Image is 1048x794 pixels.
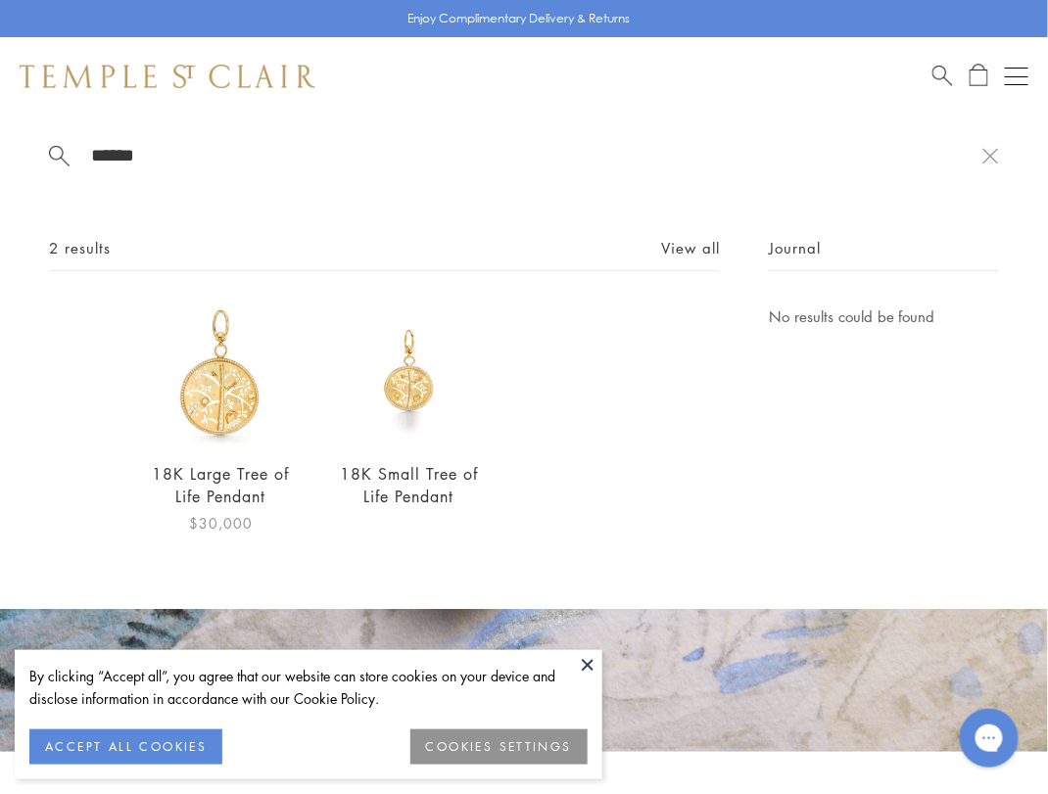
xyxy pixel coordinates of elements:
[339,304,478,444] img: P31842-SMPVTREE
[661,237,720,258] a: View all
[769,236,821,260] span: Journal
[49,236,111,260] span: 2 results
[950,702,1028,774] iframe: Gorgias live chat messenger
[151,304,290,444] img: P31842-PVTREE
[769,304,999,329] p: No results could be found
[340,463,478,507] a: 18K Small Tree of Life Pendant
[970,64,988,88] a: Open Shopping Bag
[410,729,588,765] button: COOKIES SETTINGS
[189,512,253,535] span: $30,000
[152,463,289,507] a: 18K Large Tree of Life Pendant
[1005,65,1028,88] button: Open navigation
[20,65,315,88] img: Temple St. Clair
[29,665,588,710] div: By clicking “Accept all”, you agree that our website can store cookies on your device and disclos...
[408,9,631,28] p: Enjoy Complimentary Delivery & Returns
[29,729,222,765] button: ACCEPT ALL COOKIES
[932,64,953,88] a: Search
